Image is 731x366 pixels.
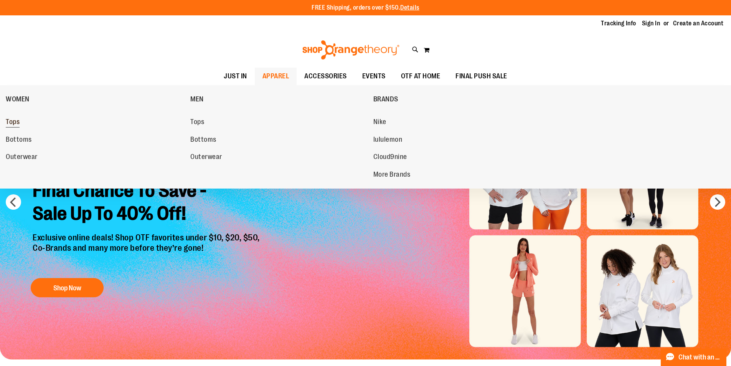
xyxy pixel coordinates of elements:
span: Cloud9nine [373,153,407,162]
a: OTF AT HOME [393,68,448,85]
a: ACCESSORIES [297,68,355,85]
a: Create an Account [673,19,724,28]
span: Outerwear [190,153,222,162]
a: MEN [190,89,369,109]
span: APPAREL [262,68,289,85]
button: Chat with an Expert [661,348,727,366]
span: OTF AT HOME [401,68,441,85]
a: Details [400,4,419,11]
span: Nike [373,118,386,128]
span: lululemon [373,136,403,145]
span: EVENTS [362,68,386,85]
p: Exclusive online deals! Shop OTF favorites under $10, $20, $50, Co-Brands and many more before th... [27,233,267,270]
span: More Brands [373,171,411,180]
a: Sign In [642,19,660,28]
span: MEN [190,95,204,105]
a: APPAREL [255,68,297,85]
a: Final Chance To Save -Sale Up To 40% Off! Exclusive online deals! Shop OTF favorites under $10, $... [27,173,267,301]
button: prev [6,194,21,210]
span: ACCESSORIES [304,68,347,85]
span: Bottoms [190,136,216,145]
span: BRANDS [373,95,398,105]
span: Tops [6,118,20,128]
p: FREE Shipping, orders over $150. [312,3,419,12]
a: BRANDS [373,89,554,109]
span: JUST IN [224,68,247,85]
span: Chat with an Expert [678,354,722,361]
a: FINAL PUSH SALE [448,68,515,85]
a: WOMEN [6,89,186,109]
h2: Final Chance To Save - Sale Up To 40% Off! [27,173,267,233]
span: Tops [190,118,204,128]
button: next [710,194,725,210]
img: Shop Orangetheory [301,40,401,60]
span: Outerwear [6,153,38,162]
a: JUST IN [216,68,255,85]
button: Shop Now [31,278,104,297]
a: EVENTS [355,68,393,85]
span: WOMEN [6,95,30,105]
span: FINAL PUSH SALE [455,68,507,85]
span: Bottoms [6,136,32,145]
a: Tracking Info [601,19,636,28]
